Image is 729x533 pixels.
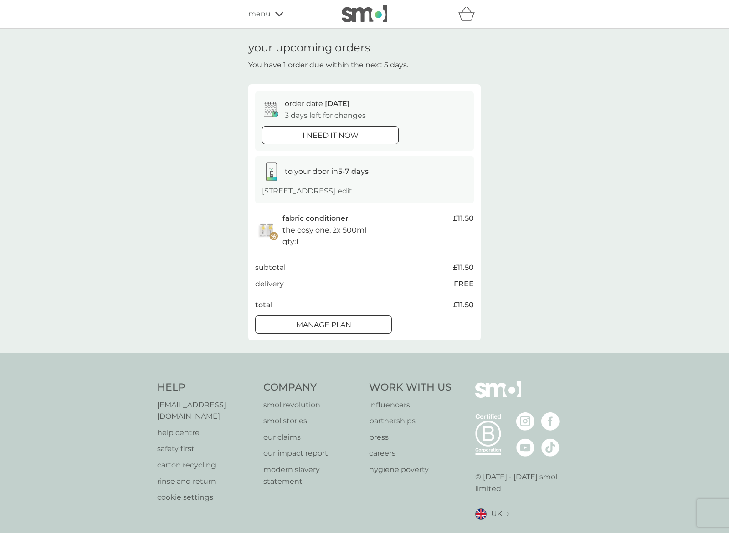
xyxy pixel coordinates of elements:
[369,399,452,411] a: influencers
[454,278,474,290] p: FREE
[248,41,370,55] h1: your upcoming orders
[262,126,399,144] button: i need it now
[338,167,369,176] strong: 5-7 days
[263,464,360,487] a: modern slavery statement
[475,471,572,494] p: © [DATE] - [DATE] smol limited
[282,224,366,236] p: the cosy one, 2x 500ml
[255,299,272,311] p: total
[458,5,481,23] div: basket
[475,381,521,411] img: smol
[325,99,349,108] span: [DATE]
[516,438,534,457] img: visit the smol Youtube page
[157,459,254,471] a: carton recycling
[516,412,534,431] img: visit the smol Instagram page
[285,167,369,176] span: to your door in
[157,476,254,487] a: rinse and return
[157,427,254,439] a: help centre
[157,399,254,422] a: [EMAIL_ADDRESS][DOMAIN_NAME]
[507,512,509,517] img: select a new location
[255,262,286,274] p: subtotal
[342,5,387,22] img: smol
[255,278,284,290] p: delivery
[157,443,254,455] a: safety first
[369,464,452,476] a: hygiene poverty
[282,213,349,224] p: fabric conditioner
[369,415,452,427] a: partnerships
[491,508,502,520] span: UK
[263,431,360,443] a: our claims
[285,98,349,110] p: order date
[369,381,452,395] h4: Work With Us
[263,415,360,427] a: smol stories
[248,8,271,20] span: menu
[263,381,360,395] h4: Company
[263,447,360,459] a: our impact report
[296,319,351,331] p: Manage plan
[157,492,254,503] a: cookie settings
[369,447,452,459] a: careers
[453,299,474,311] span: £11.50
[255,315,392,334] button: Manage plan
[157,381,254,395] h4: Help
[263,399,360,411] a: smol revolution
[475,508,487,520] img: UK flag
[369,431,452,443] a: press
[541,412,560,431] img: visit the smol Facebook page
[262,185,352,197] p: [STREET_ADDRESS]
[285,110,366,122] p: 3 days left for changes
[248,59,408,71] p: You have 1 order due within the next 5 days.
[541,438,560,457] img: visit the smol Tiktok page
[282,236,298,248] p: qty : 1
[453,262,474,274] span: £11.50
[303,130,359,142] p: i need it now
[338,187,352,195] a: edit
[453,213,474,224] span: £11.50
